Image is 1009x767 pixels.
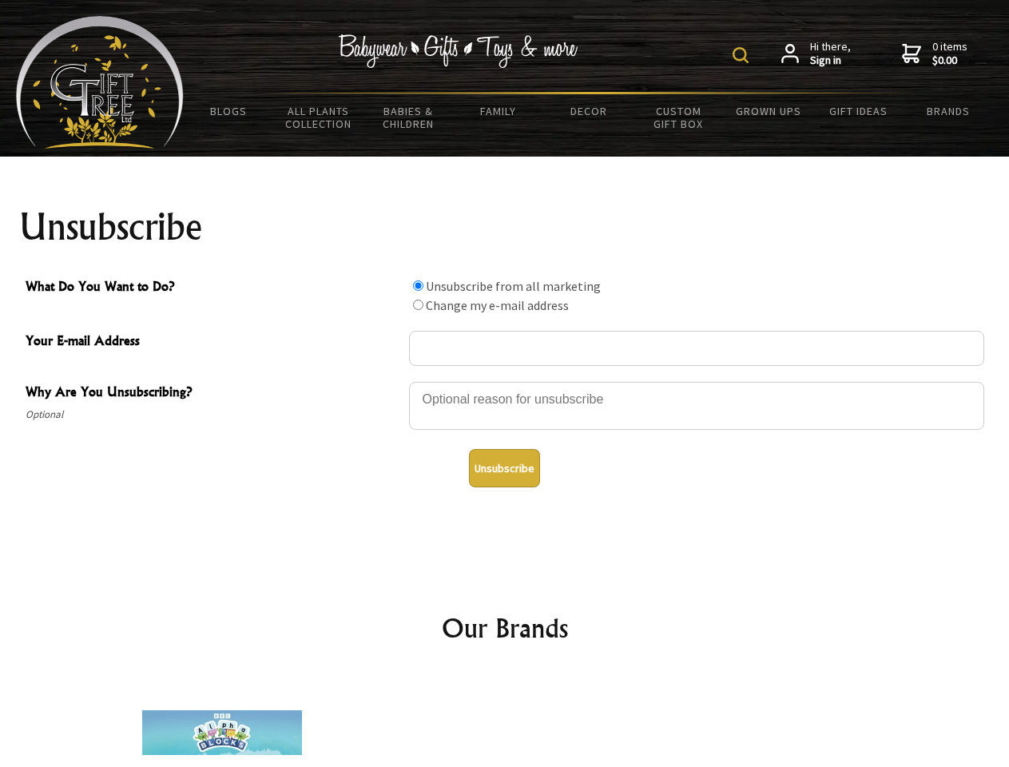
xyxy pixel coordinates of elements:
[810,54,851,68] strong: Sign in
[184,94,274,128] a: BLOGS
[634,94,724,141] a: Custom Gift Box
[454,94,544,128] a: Family
[932,39,967,68] span: 0 items
[26,331,401,354] span: Your E-mail Address
[781,40,851,68] a: Hi there,Sign in
[26,405,401,424] span: Optional
[409,382,984,430] textarea: Why Are You Unsubscribing?
[426,278,601,294] label: Unsubscribe from all marketing
[26,382,401,405] span: Why Are You Unsubscribing?
[810,40,851,68] span: Hi there,
[363,94,454,141] a: Babies & Children
[723,94,813,128] a: Grown Ups
[469,449,540,487] button: Unsubscribe
[932,54,967,68] strong: $0.00
[26,276,401,300] span: What Do You Want to Do?
[413,280,423,291] input: What Do You Want to Do?
[274,94,364,141] a: All Plants Collection
[16,16,184,149] img: Babyware - Gifts - Toys and more...
[32,609,978,647] h2: Our Brands
[413,300,423,310] input: What Do You Want to Do?
[426,297,569,313] label: Change my e-mail address
[904,94,994,128] a: Brands
[902,40,967,68] a: 0 items$0.00
[543,94,634,128] a: Decor
[733,47,749,63] img: product search
[409,331,984,366] input: Your E-mail Address
[813,94,904,128] a: Gift Ideas
[339,34,578,68] img: Babywear - Gifts - Toys & more
[19,208,991,246] h1: Unsubscribe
